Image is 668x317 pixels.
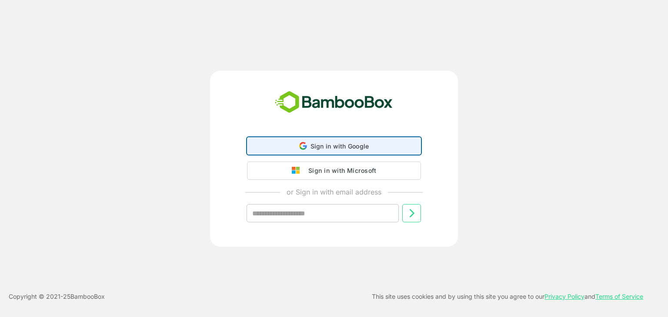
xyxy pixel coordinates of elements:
[372,291,643,302] p: This site uses cookies and by using this site you agree to our and
[595,293,643,300] a: Terms of Service
[247,162,421,180] button: Sign in with Microsoft
[292,167,304,175] img: google
[247,137,421,155] div: Sign in with Google
[9,291,105,302] p: Copyright © 2021- 25 BambooBox
[544,293,584,300] a: Privacy Policy
[270,88,397,117] img: bamboobox
[304,165,376,176] div: Sign in with Microsoft
[311,142,369,150] span: Sign in with Google
[287,187,381,197] p: or Sign in with email address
